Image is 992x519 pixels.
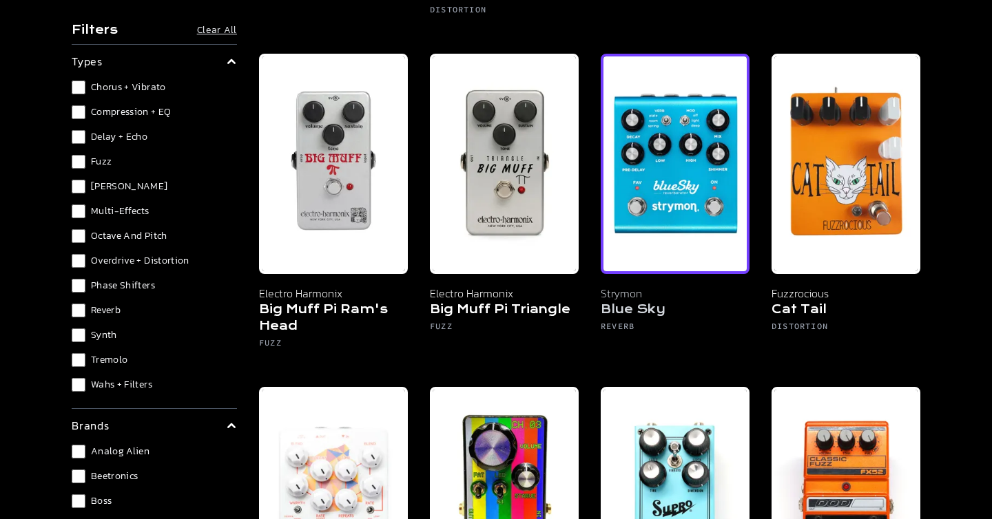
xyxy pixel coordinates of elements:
[72,378,85,392] input: Wahs + Filters
[72,445,85,458] input: Analog Alien
[72,229,85,243] input: Octave and Pitch
[72,279,85,293] input: Phase Shifters
[430,285,579,301] p: Electro Harmonix
[601,321,750,337] h6: Reverb
[91,180,168,193] span: [PERSON_NAME]
[601,301,750,321] h5: Blue Sky
[91,469,138,483] span: Beetronics
[72,254,85,268] input: Overdrive + Distortion
[430,301,579,321] h5: Big Muff Pi Triangle
[72,494,85,508] input: Boss
[72,130,85,144] input: Delay + Echo
[91,81,166,94] span: Chorus + Vibrato
[72,155,85,169] input: Fuzz
[772,301,920,321] h5: Cat Tail
[72,469,85,483] input: Beetronics
[91,494,112,508] span: Boss
[772,321,920,337] h6: Distortion
[601,54,750,365] a: Strymon Blue Sky Strymon Blue Sky Reverb
[259,337,408,354] h6: Fuzz
[430,4,579,21] h6: Distortion
[72,22,118,39] h4: Filters
[91,105,172,119] span: Compression + EQ
[72,353,85,367] input: Tremolo
[91,378,152,392] span: Wahs + Filters
[601,54,750,274] img: Strymon Blue Sky
[91,229,167,243] span: Octave and Pitch
[259,285,408,301] p: Electro Harmonix
[601,285,750,301] p: Strymon
[91,353,127,367] span: Tremolo
[430,54,579,274] img: Electro Harmonix Big Muff Pi Triangle
[72,204,85,218] input: Multi-Effects
[72,105,85,119] input: Compression + EQ
[430,54,579,365] a: Electro Harmonix Big Muff Pi Triangle Electro Harmonix Big Muff Pi Triangle Fuzz
[91,445,149,458] span: Analog Alien
[72,53,103,70] p: types
[259,301,408,337] h5: Big Muff Pi Ram's Head
[259,54,408,274] img: Electro Harmonix Big Muff Pi Ram's Head
[772,285,920,301] p: Fuzzrocious
[91,254,189,268] span: Overdrive + Distortion
[259,54,408,365] a: Electro Harmonix Big Muff Pi Ram's Head Electro Harmonix Big Muff Pi Ram's Head Fuzz
[72,304,85,317] input: Reverb
[91,304,121,317] span: Reverb
[72,53,237,70] summary: types
[197,23,237,37] button: Clear All
[72,417,110,434] p: brands
[91,328,117,342] span: Synth
[772,54,920,274] img: Fuzzrocious Cat Tail
[91,204,149,218] span: Multi-Effects
[430,321,579,337] h6: Fuzz
[772,54,920,365] a: Fuzzrocious Cat Tail Fuzzrocious Cat Tail Distortion
[72,328,85,342] input: Synth
[72,417,237,434] summary: brands
[72,81,85,94] input: Chorus + Vibrato
[91,130,147,144] span: Delay + Echo
[91,279,155,293] span: Phase Shifters
[72,180,85,193] input: [PERSON_NAME]
[91,155,112,169] span: Fuzz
